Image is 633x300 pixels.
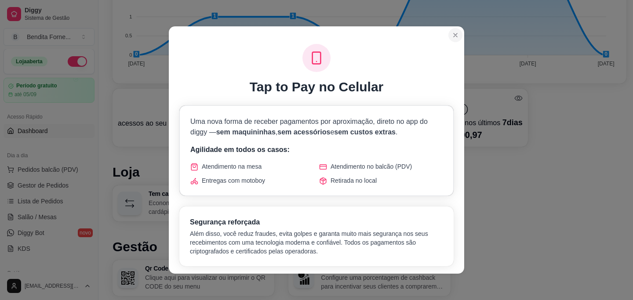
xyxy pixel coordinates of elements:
[277,128,330,136] span: sem acessórios
[331,176,377,185] span: Retirada no local
[250,79,384,95] h1: Tap to Pay no Celular
[202,162,262,171] span: Atendimento na mesa
[190,217,443,228] h3: Segurança reforçada
[331,162,412,171] span: Atendimento no balcão (PDV)
[334,128,396,136] span: sem custos extras
[448,28,462,42] button: Close
[190,145,443,155] p: Agilidade em todos os casos:
[202,176,265,185] span: Entregas com motoboy
[216,128,276,136] span: sem maquininhas
[190,229,443,256] p: Além disso, você reduz fraudes, evita golpes e garanta muito mais segurança nos seus recebimentos...
[190,116,443,137] p: Uma nova forma de receber pagamentos por aproximação, direto no app do diggy — , e .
